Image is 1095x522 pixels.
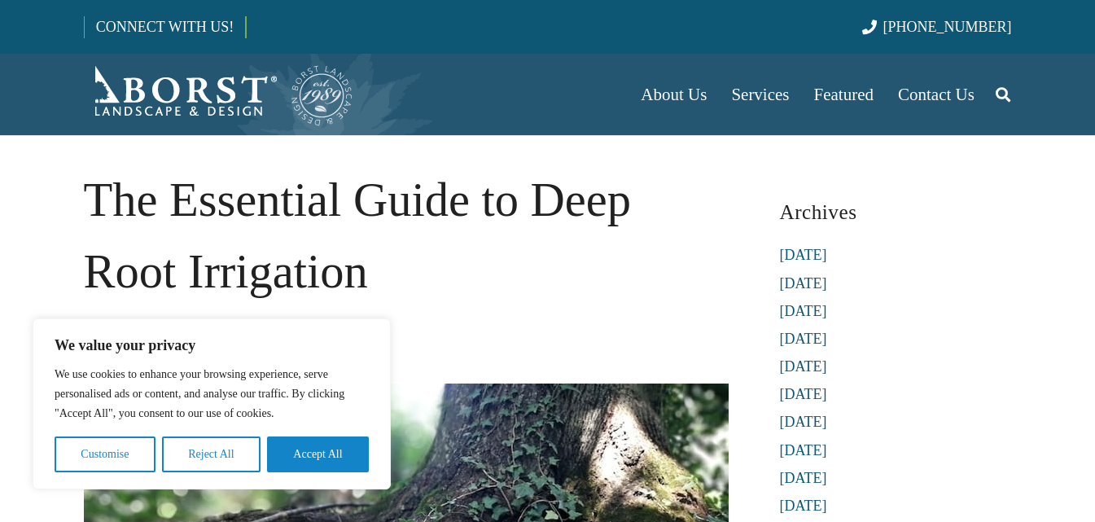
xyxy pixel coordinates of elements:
div: We value your privacy [33,318,391,489]
a: [DATE] [780,498,827,514]
span: Services [731,85,789,104]
span: [PHONE_NUMBER] [883,19,1012,35]
span: About Us [641,85,707,104]
h1: The Essential Guide to Deep Root Irrigation [84,164,734,308]
h3: Archives [780,194,1012,230]
button: Customise [55,436,155,472]
a: [DATE] [780,303,827,319]
button: Reject All [162,436,261,472]
button: Accept All [267,436,369,472]
a: Featured [802,54,886,135]
span: Contact Us [898,85,975,104]
a: [DATE] [780,414,827,430]
a: [PHONE_NUMBER] [862,19,1011,35]
a: [DATE] [780,247,827,263]
a: Borst-Logo [84,62,354,127]
a: CONNECT WITH US! [85,7,245,46]
a: Services [719,54,801,135]
a: Contact Us [886,54,987,135]
a: [DATE] [780,331,827,347]
p: We use cookies to enhance your browsing experience, serve personalised ads or content, and analys... [55,365,369,423]
a: [DATE] [780,470,827,486]
p: We value your privacy [55,336,369,355]
a: [DATE] [780,275,827,292]
a: [DATE] [780,442,827,458]
a: [DATE] [780,386,827,402]
a: About Us [629,54,719,135]
a: [DATE] [780,358,827,375]
span: Featured [814,85,874,104]
a: Search [987,74,1019,115]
